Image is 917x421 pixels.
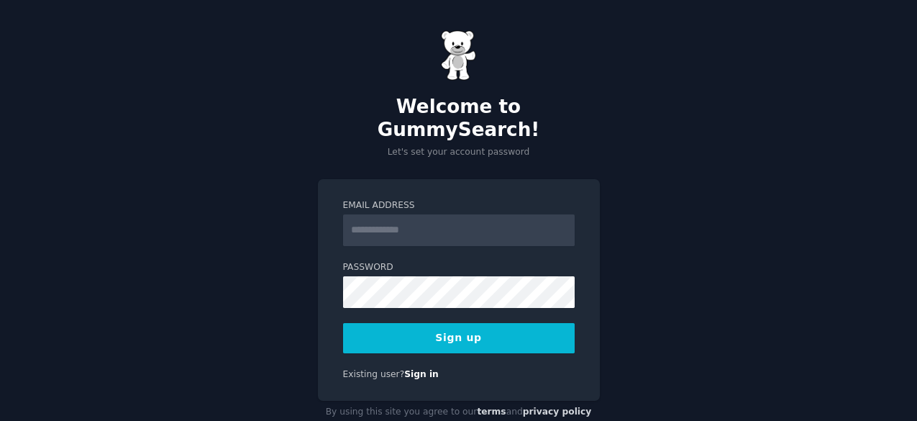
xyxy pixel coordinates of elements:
button: Sign up [343,323,575,353]
p: Let's set your account password [318,146,600,159]
label: Password [343,261,575,274]
a: Sign in [404,369,439,379]
label: Email Address [343,199,575,212]
span: Existing user? [343,369,405,379]
a: privacy policy [523,407,592,417]
h2: Welcome to GummySearch! [318,96,600,141]
img: Gummy Bear [441,30,477,81]
a: terms [477,407,506,417]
